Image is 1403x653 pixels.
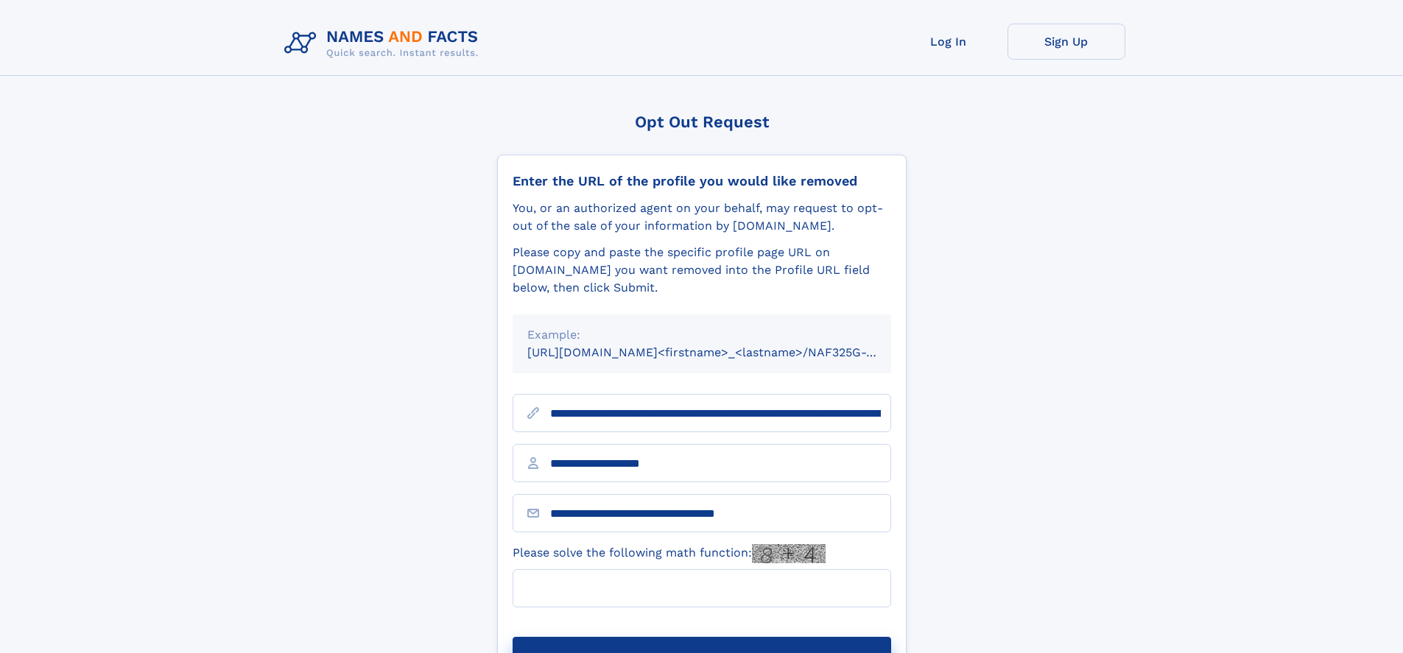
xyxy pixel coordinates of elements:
[513,173,891,189] div: Enter the URL of the profile you would like removed
[278,24,490,63] img: Logo Names and Facts
[527,345,919,359] small: [URL][DOMAIN_NAME]<firstname>_<lastname>/NAF325G-xxxxxxxx
[513,200,891,235] div: You, or an authorized agent on your behalf, may request to opt-out of the sale of your informatio...
[527,326,876,344] div: Example:
[513,244,891,297] div: Please copy and paste the specific profile page URL on [DOMAIN_NAME] you want removed into the Pr...
[497,113,907,131] div: Opt Out Request
[890,24,1008,60] a: Log In
[513,544,826,563] label: Please solve the following math function:
[1008,24,1125,60] a: Sign Up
